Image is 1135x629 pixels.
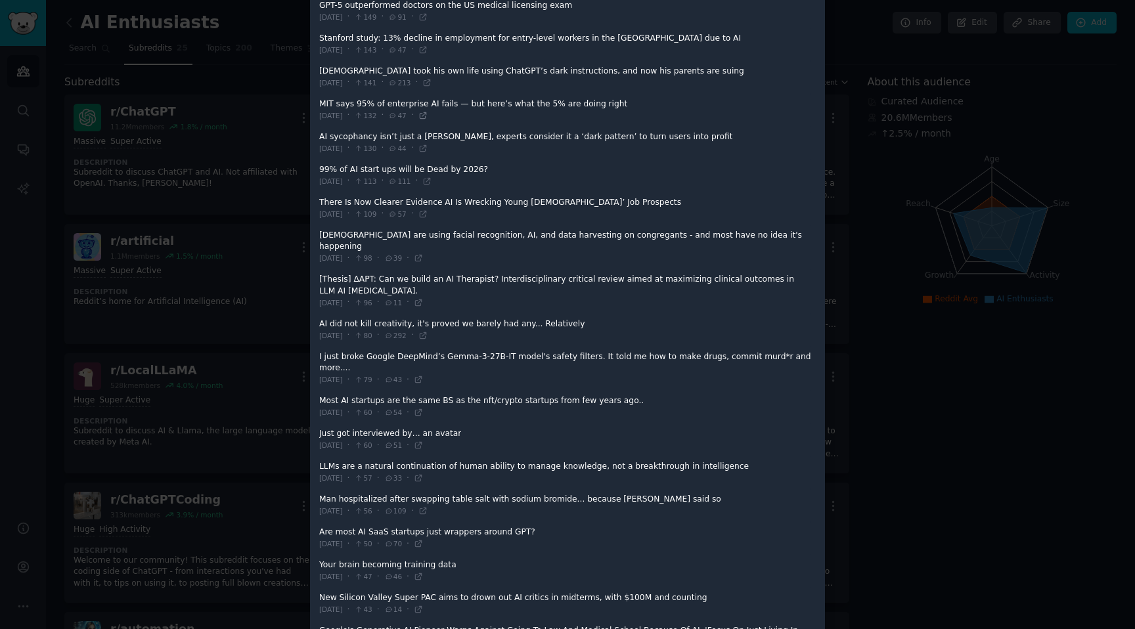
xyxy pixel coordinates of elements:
span: [DATE] [319,177,343,186]
span: 79 [354,375,372,384]
span: · [347,77,350,89]
span: · [381,44,384,56]
span: · [377,407,380,419]
span: 141 [354,78,376,87]
span: · [347,297,350,309]
span: [DATE] [319,539,343,548]
span: · [377,297,380,309]
span: 47 [388,45,406,54]
span: 70 [384,539,402,548]
span: 60 [354,441,372,450]
span: · [407,473,409,485]
span: [DATE] [319,209,343,219]
span: 47 [388,111,406,120]
span: [DATE] [319,375,343,384]
span: · [347,473,350,485]
span: · [381,11,384,23]
span: 57 [388,209,406,219]
span: 54 [384,408,402,417]
span: · [411,330,414,341]
span: 11 [384,298,402,307]
span: · [347,11,350,23]
span: · [377,538,380,550]
span: · [347,440,350,452]
span: 143 [354,45,376,54]
span: · [377,506,380,517]
span: [DATE] [319,605,343,614]
span: · [411,11,414,23]
span: 98 [354,253,372,263]
span: · [347,253,350,265]
span: 57 [354,473,372,483]
span: 43 [384,375,402,384]
span: · [381,77,384,89]
span: · [347,142,350,154]
span: · [347,506,350,517]
span: · [347,330,350,341]
span: · [415,175,418,187]
span: · [377,330,380,341]
span: 292 [384,331,407,340]
span: · [347,175,350,187]
span: 51 [384,441,402,450]
span: · [407,440,409,452]
span: · [347,407,350,419]
span: · [411,506,414,517]
span: 132 [354,111,376,120]
span: · [411,44,414,56]
span: · [347,44,350,56]
span: 50 [354,539,372,548]
span: 43 [354,605,372,614]
span: 96 [354,298,372,307]
span: [DATE] [319,441,343,450]
span: 213 [388,78,411,87]
span: [DATE] [319,408,343,417]
span: 14 [384,605,402,614]
span: [DATE] [319,111,343,120]
span: · [347,604,350,616]
span: · [407,253,409,265]
span: · [347,571,350,583]
span: · [377,571,380,583]
span: · [407,604,409,616]
span: · [381,110,384,121]
span: 60 [354,408,372,417]
span: · [377,253,380,265]
span: 91 [388,12,406,22]
span: [DATE] [319,572,343,581]
span: · [415,77,418,89]
span: [DATE] [319,473,343,483]
span: · [411,142,414,154]
span: · [347,538,350,550]
span: [DATE] [319,298,343,307]
span: · [411,110,414,121]
span: · [377,440,380,452]
span: · [381,208,384,220]
span: · [377,374,380,386]
span: 149 [354,12,376,22]
span: 44 [388,144,406,153]
span: 111 [388,177,411,186]
span: · [381,142,384,154]
span: 109 [354,209,376,219]
span: [DATE] [319,78,343,87]
span: 39 [384,253,402,263]
span: [DATE] [319,144,343,153]
span: · [407,374,409,386]
span: 80 [354,331,372,340]
span: 113 [354,177,376,186]
span: · [407,538,409,550]
span: [DATE] [319,12,343,22]
span: · [347,374,350,386]
span: · [407,571,409,583]
span: [DATE] [319,506,343,515]
span: · [347,208,350,220]
span: [DATE] [319,253,343,263]
span: · [377,473,380,485]
span: 47 [354,572,372,581]
span: · [411,208,414,220]
span: 130 [354,144,376,153]
span: · [407,407,409,419]
span: 33 [384,473,402,483]
span: · [377,604,380,616]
